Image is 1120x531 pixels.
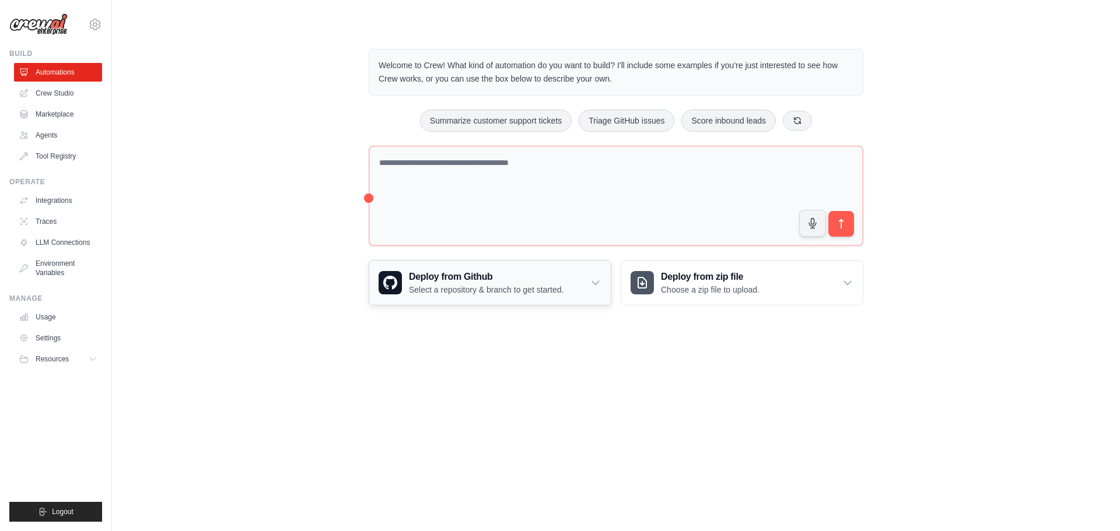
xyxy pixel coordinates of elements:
[379,59,853,86] p: Welcome to Crew! What kind of automation do you want to build? I'll include some examples if you'...
[897,460,1078,498] p: Describe the automation you want to build, select an example option, or use the microphone to spe...
[14,84,102,103] a: Crew Studio
[9,502,102,522] button: Logout
[1084,424,1093,433] button: Close walkthrough
[409,284,563,296] p: Select a repository & branch to get started.
[14,63,102,82] a: Automations
[661,284,759,296] p: Choose a zip file to upload.
[14,308,102,326] a: Usage
[579,110,674,132] button: Triage GitHub issues
[14,350,102,368] button: Resources
[14,329,102,347] a: Settings
[14,126,102,145] a: Agents
[36,354,69,364] span: Resources
[14,233,102,252] a: LLM Connections
[14,191,102,210] a: Integrations
[681,110,776,132] button: Score inbound leads
[420,110,572,132] button: Summarize customer support tickets
[409,270,563,284] h3: Deploy from Github
[9,13,68,36] img: Logo
[661,270,759,284] h3: Deploy from zip file
[9,294,102,303] div: Manage
[14,254,102,282] a: Environment Variables
[14,147,102,166] a: Tool Registry
[9,49,102,58] div: Build
[14,212,102,231] a: Traces
[14,105,102,124] a: Marketplace
[906,427,930,435] span: Step 1
[9,177,102,187] div: Operate
[897,439,1078,455] h3: Create an automation
[52,507,73,516] span: Logout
